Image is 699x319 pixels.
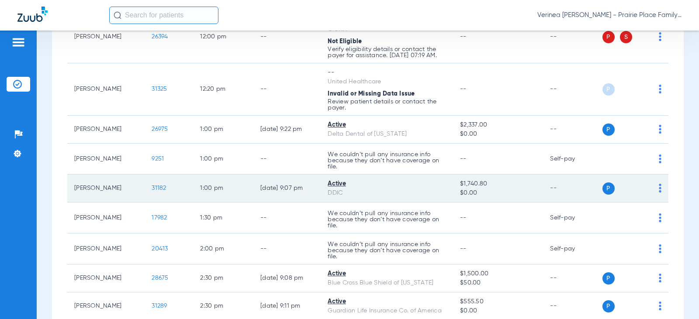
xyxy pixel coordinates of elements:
[328,241,446,260] p: We couldn’t pull any insurance info because they don’t have coverage on file.
[328,189,446,198] div: DDIC
[460,189,536,198] span: $0.00
[602,123,615,136] span: P
[602,182,615,195] span: P
[543,63,602,116] td: --
[659,274,661,282] img: group-dot-blue.svg
[67,144,145,175] td: [PERSON_NAME]
[659,85,661,93] img: group-dot-blue.svg
[659,32,661,41] img: group-dot-blue.svg
[193,175,253,202] td: 1:00 PM
[659,184,661,192] img: group-dot-blue.svg
[460,86,467,92] span: --
[253,116,321,144] td: [DATE] 9:22 PM
[253,202,321,233] td: --
[659,244,661,253] img: group-dot-blue.svg
[328,210,446,229] p: We couldn’t pull any insurance info because they don’t have coverage on file.
[460,246,467,252] span: --
[193,264,253,292] td: 2:30 PM
[152,34,168,40] span: 26394
[114,11,121,19] img: Search Icon
[193,63,253,116] td: 12:20 PM
[659,302,661,310] img: group-dot-blue.svg
[11,37,25,48] img: hamburger-icon
[543,202,602,233] td: Self-pay
[620,31,632,43] span: S
[193,233,253,264] td: 2:00 PM
[67,264,145,292] td: [PERSON_NAME]
[193,144,253,175] td: 1:00 PM
[328,120,446,130] div: Active
[543,11,602,63] td: --
[460,306,536,316] span: $0.00
[253,63,321,116] td: --
[67,175,145,202] td: [PERSON_NAME]
[328,297,446,306] div: Active
[109,7,218,24] input: Search for patients
[602,31,615,43] span: P
[253,175,321,202] td: [DATE] 9:07 PM
[460,156,467,162] span: --
[328,68,446,77] div: --
[328,130,446,139] div: Delta Dental of [US_STATE]
[659,154,661,163] img: group-dot-blue.svg
[328,91,415,97] span: Invalid or Missing Data Issue
[17,7,48,22] img: Zuub Logo
[67,116,145,144] td: [PERSON_NAME]
[193,116,253,144] td: 1:00 PM
[253,144,321,175] td: --
[152,215,167,221] span: 17982
[328,99,446,111] p: Review patient details or contact the payer.
[543,116,602,144] td: --
[328,278,446,288] div: Blue Cross Blue Shield of [US_STATE]
[543,144,602,175] td: Self-pay
[460,215,467,221] span: --
[193,11,253,63] td: 12:00 PM
[328,46,446,58] p: Verify eligibility details or contact the payer for assistance. [DATE] 07:19 AM.
[659,213,661,222] img: group-dot-blue.svg
[152,86,167,92] span: 31325
[152,126,168,132] span: 26975
[460,297,536,306] span: $555.50
[543,233,602,264] td: Self-pay
[460,34,467,40] span: --
[152,185,166,191] span: 31182
[67,202,145,233] td: [PERSON_NAME]
[152,303,167,309] span: 31289
[193,202,253,233] td: 1:30 PM
[328,179,446,189] div: Active
[460,130,536,139] span: $0.00
[460,278,536,288] span: $50.00
[67,233,145,264] td: [PERSON_NAME]
[460,120,536,130] span: $2,337.00
[67,11,145,63] td: [PERSON_NAME]
[253,11,321,63] td: --
[537,11,682,20] span: Verinea [PERSON_NAME] - Prairie Place Family Dental
[328,269,446,278] div: Active
[253,264,321,292] td: [DATE] 9:08 PM
[602,300,615,312] span: P
[328,306,446,316] div: Guardian Life Insurance Co. of America
[152,246,168,252] span: 20413
[460,269,536,278] span: $1,500.00
[602,272,615,285] span: P
[152,156,164,162] span: 9251
[253,233,321,264] td: --
[460,179,536,189] span: $1,740.80
[328,151,446,170] p: We couldn’t pull any insurance info because they don’t have coverage on file.
[659,125,661,134] img: group-dot-blue.svg
[602,83,615,96] span: P
[328,38,362,45] span: Not Eligible
[543,264,602,292] td: --
[543,175,602,202] td: --
[152,275,168,281] span: 28675
[328,77,446,86] div: United Healthcare
[67,63,145,116] td: [PERSON_NAME]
